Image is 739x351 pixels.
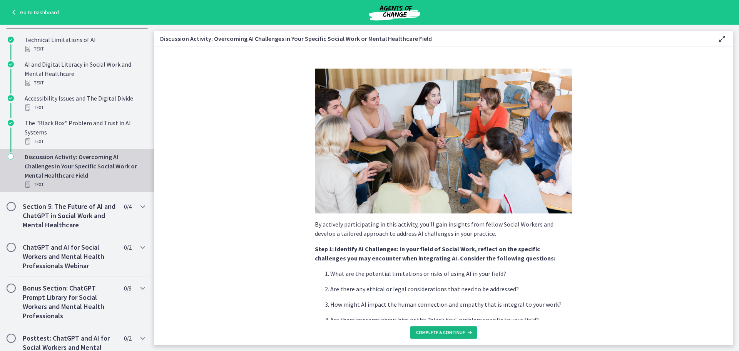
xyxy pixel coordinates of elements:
p: Are there concerns about bias or the "black box" problem specific to your field? [330,315,572,324]
span: Complete & continue [416,329,465,336]
p: Are there any ethical or legal considerations that need to be addressed? [330,284,572,294]
h2: Section 5: The Future of AI and ChatGPT in Social Work and Mental Healthcare [23,202,117,230]
h2: Bonus Section: ChatGPT Prompt Library for Social Workers and Mental Health Professionals [23,284,117,321]
strong: Step 1: Identify AI Challenges: In your field of Social Work, reflect on the specific challenges ... [315,245,555,262]
a: Go to Dashboard [9,8,59,17]
i: Completed [8,120,14,126]
h2: ChatGPT and AI for Social Workers and Mental Health Professionals Webinar [23,243,117,270]
button: Complete & continue [410,326,477,339]
div: Accessibility Issues and The Digital Divide [25,94,145,112]
span: 0 / 4 [124,202,131,211]
p: How might AI impact the human connection and empathy that is integral to your work? [330,300,572,309]
i: Completed [8,37,14,43]
p: What are the potential limitations or risks of using AI in your field? [330,269,572,278]
div: The "Black Box" Problem and Trust in AI Systems [25,118,145,146]
span: 0 / 9 [124,284,131,293]
img: Slides_for_Title_Slides_for_ChatGPT_and_AI_for_Social_Work_%2817%29.png [315,69,572,213]
div: Text [25,137,145,146]
i: Completed [8,95,14,101]
div: Text [25,103,145,112]
span: 0 / 2 [124,334,131,343]
div: Text [25,180,145,189]
div: AI and Digital Literacy in Social Work and Mental Healthcare [25,60,145,87]
img: Agents of Change [348,3,441,22]
div: Text [25,78,145,87]
div: Discussion Activity: Overcoming AI Challenges in Your Specific Social Work or Mental Healthcare F... [25,152,145,189]
h3: Discussion Activity: Overcoming AI Challenges in Your Specific Social Work or Mental Healthcare F... [160,34,705,43]
div: Text [25,44,145,54]
div: Technical Limitations of AI [25,35,145,54]
i: Completed [8,61,14,67]
span: 0 / 2 [124,243,131,252]
p: By actively participating in this activity, you'll gain insights from fellow Social Workers and d... [315,220,572,238]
